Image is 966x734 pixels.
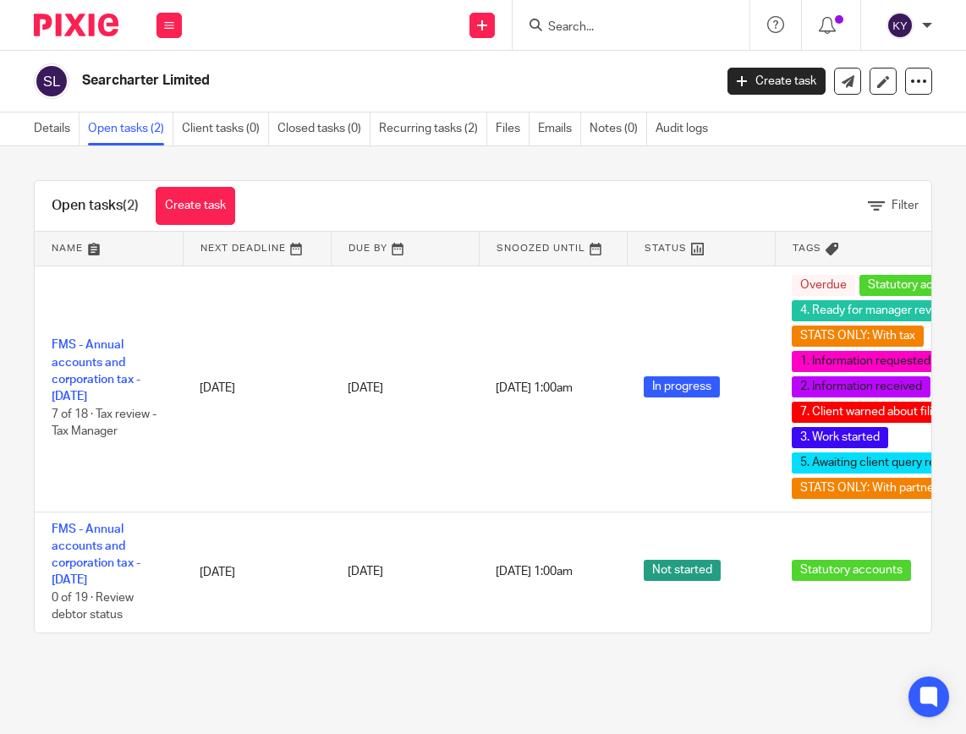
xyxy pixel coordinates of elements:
a: Open tasks (2) [88,112,173,145]
span: Tags [793,244,821,253]
span: In progress [644,376,720,397]
a: Notes (0) [590,112,647,145]
span: Filter [892,200,919,211]
span: Statutory accounts [792,560,911,581]
h2: Searcharter Limited [82,72,578,90]
span: [DATE] [348,567,383,578]
a: Create task [727,68,826,95]
span: Overdue [792,275,855,296]
a: Details [34,112,80,145]
td: [DATE] [183,266,331,512]
a: FMS - Annual accounts and corporation tax - [DATE] [52,339,140,403]
span: STATS ONLY: With tax [792,326,924,347]
span: (2) [123,199,139,212]
td: [DATE] [183,512,331,633]
span: 0 of 19 · Review debtor status [52,592,134,622]
a: Client tasks (0) [182,112,269,145]
span: 3. Work started [792,427,888,448]
a: Closed tasks (0) [277,112,370,145]
img: Pixie [34,14,118,36]
a: Create task [156,187,235,225]
a: Emails [538,112,581,145]
span: [DATE] 1:00am [496,382,573,394]
span: Snoozed Until [497,244,585,253]
span: 7 of 18 · Tax review - Tax Manager [52,408,156,438]
span: 2. Information received [792,376,930,397]
a: Files [496,112,530,145]
img: svg%3E [886,12,914,39]
h1: Open tasks [52,197,139,215]
span: Status [645,244,687,253]
span: 1. Information requested [792,351,939,372]
img: svg%3E [34,63,69,99]
span: [DATE] [348,382,383,394]
a: FMS - Annual accounts and corporation tax - [DATE] [52,523,140,587]
input: Search [546,20,699,36]
span: Not started [644,560,721,581]
span: 4. Ready for manager review [792,300,958,321]
span: STATS ONLY: With partner [792,478,947,499]
span: [DATE] 1:00am [496,567,573,578]
a: Audit logs [656,112,716,145]
a: Recurring tasks (2) [379,112,487,145]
